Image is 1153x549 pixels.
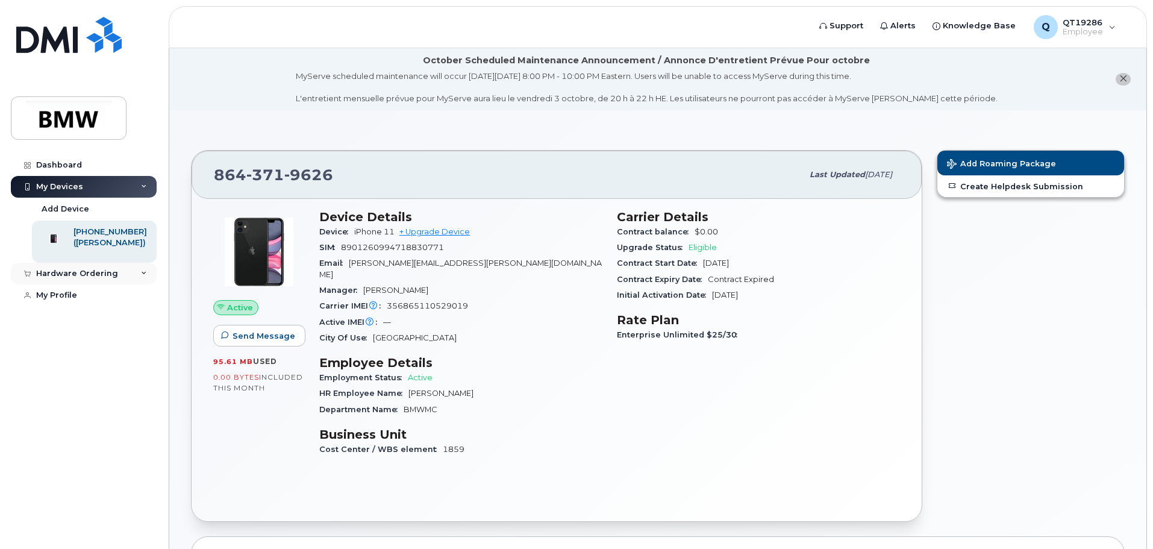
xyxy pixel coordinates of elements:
span: iPhone 11 [354,227,395,236]
h3: Device Details [319,210,602,224]
span: 95.61 MB [213,357,253,366]
span: SIM [319,243,341,252]
iframe: Messenger Launcher [1101,497,1144,540]
span: Send Message [233,330,295,342]
span: Enterprise Unlimited $25/30 [617,330,743,339]
button: Add Roaming Package [937,151,1124,175]
span: Device [319,227,354,236]
a: + Upgrade Device [399,227,470,236]
span: 356865110529019 [387,301,468,310]
button: Send Message [213,325,305,347]
h3: Rate Plan [617,313,900,327]
span: [PERSON_NAME] [408,389,473,398]
span: Manager [319,286,363,295]
span: 8901260994718830771 [341,243,444,252]
span: Employment Status [319,373,408,382]
span: — [383,318,391,327]
h3: Business Unit [319,427,602,442]
span: [DATE] [712,290,738,300]
span: Last updated [810,170,865,179]
img: iPhone_11.jpg [223,216,295,288]
span: $0.00 [695,227,718,236]
span: Upgrade Status [617,243,689,252]
span: Contract Expiry Date [617,275,708,284]
span: 1859 [443,445,464,454]
span: Eligible [689,243,717,252]
span: [DATE] [865,170,892,179]
h3: Carrier Details [617,210,900,224]
a: Create Helpdesk Submission [937,175,1124,197]
span: 0.00 Bytes [213,373,259,381]
span: Active IMEI [319,318,383,327]
span: 864 [214,166,333,184]
span: Carrier IMEI [319,301,387,310]
span: [GEOGRAPHIC_DATA] [373,333,457,342]
span: used [253,357,277,366]
span: Add Roaming Package [947,159,1056,171]
button: close notification [1116,73,1131,86]
span: Contract balance [617,227,695,236]
span: [PERSON_NAME][EMAIL_ADDRESS][PERSON_NAME][DOMAIN_NAME] [319,259,602,278]
span: Email [319,259,349,268]
span: City Of Use [319,333,373,342]
h3: Employee Details [319,356,602,370]
span: Contract Expired [708,275,774,284]
span: Department Name [319,405,404,414]
span: Initial Activation Date [617,290,712,300]
span: Contract Start Date [617,259,703,268]
span: [DATE] [703,259,729,268]
span: HR Employee Name [319,389,408,398]
span: included this month [213,372,303,392]
span: Active [227,302,253,313]
div: October Scheduled Maintenance Announcement / Annonce D'entretient Prévue Pour octobre [423,54,870,67]
span: BMWMC [404,405,437,414]
span: 9626 [284,166,333,184]
span: Active [408,373,433,382]
div: MyServe scheduled maintenance will occur [DATE][DATE] 8:00 PM - 10:00 PM Eastern. Users will be u... [296,71,998,104]
span: [PERSON_NAME] [363,286,428,295]
span: 371 [246,166,284,184]
span: Cost Center / WBS element [319,445,443,454]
